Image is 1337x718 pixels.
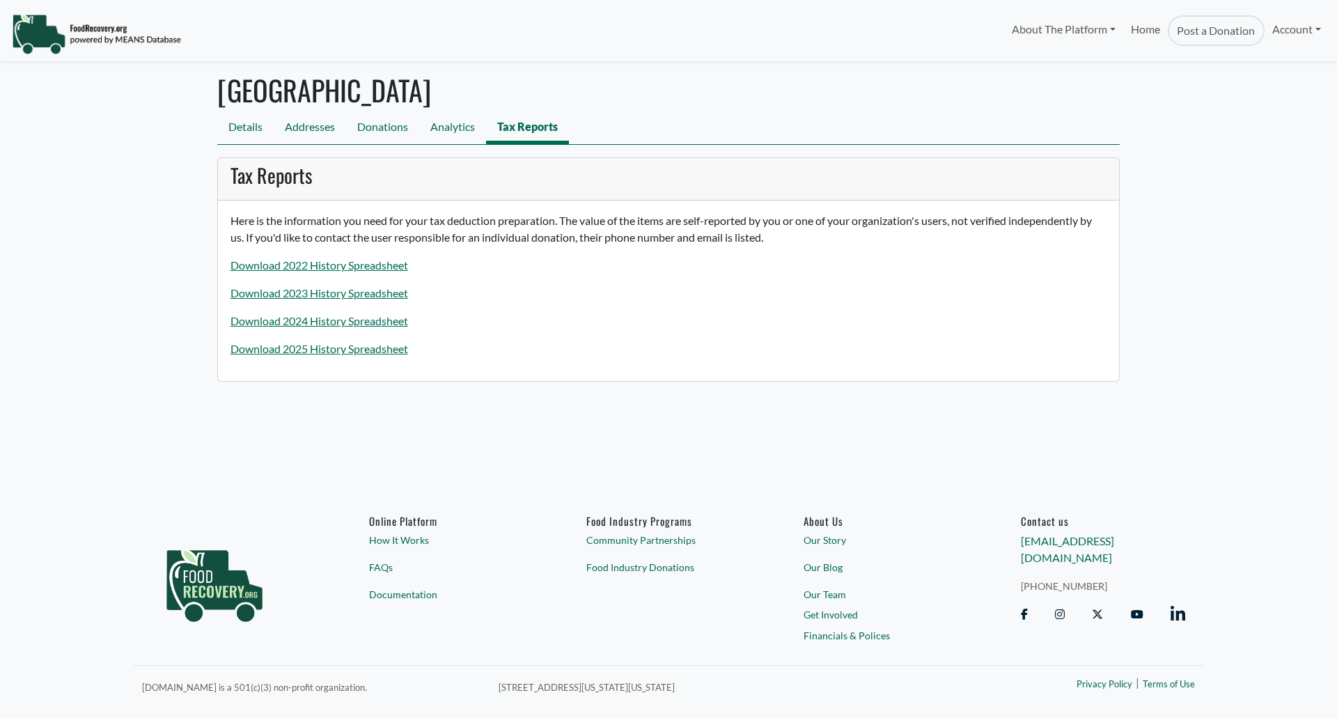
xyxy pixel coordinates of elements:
span: | [1136,675,1139,692]
a: Community Partnerships [586,533,751,548]
a: Tax Reports [486,113,569,144]
a: Get Involved [804,608,968,623]
a: [EMAIL_ADDRESS][DOMAIN_NAME] [1021,535,1114,565]
a: How It Works [369,533,533,548]
a: FAQs [369,560,533,575]
p: [STREET_ADDRESS][US_STATE][US_STATE] [499,678,928,695]
a: Analytics [419,113,486,144]
a: Download 2023 History Spreadsheet [230,286,408,299]
a: Financials & Polices [804,628,968,643]
img: NavigationLogo_FoodRecovery-91c16205cd0af1ed486a0f1a7774a6544ea792ac00100771e7dd3ec7c0e58e41.png [12,13,181,55]
h6: Online Platform [369,515,533,527]
a: Details [217,113,274,144]
a: Terms of Use [1143,678,1195,692]
a: Our Team [804,587,968,602]
a: Addresses [274,113,346,144]
h6: Food Industry Programs [586,515,751,527]
a: About Us [804,515,968,527]
a: About The Platform [1003,15,1123,43]
a: Post a Donation [1168,15,1264,46]
a: [PHONE_NUMBER] [1021,579,1185,593]
a: Food Industry Donations [586,560,751,575]
a: Download 2025 History Spreadsheet [230,342,408,355]
a: Documentation [369,587,533,602]
h3: Tax Reports [230,164,1107,187]
a: Our Blog [804,560,968,575]
h6: Contact us [1021,515,1185,527]
a: Home [1123,15,1168,46]
a: Download 2022 History Spreadsheet [230,258,408,272]
h1: [GEOGRAPHIC_DATA] [217,73,1120,107]
a: Privacy Policy [1077,678,1132,692]
a: Account [1265,15,1329,43]
img: food_recovery_green_logo-76242d7a27de7ed26b67be613a865d9c9037ba317089b267e0515145e5e51427.png [152,515,277,647]
a: Download 2024 History Spreadsheet [230,314,408,327]
p: Here is the information you need for your tax deduction preparation. The value of the items are s... [230,212,1107,246]
a: Our Story [804,533,968,548]
p: [DOMAIN_NAME] is a 501(c)(3) non-profit organization. [142,678,482,695]
a: Donations [346,113,419,144]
